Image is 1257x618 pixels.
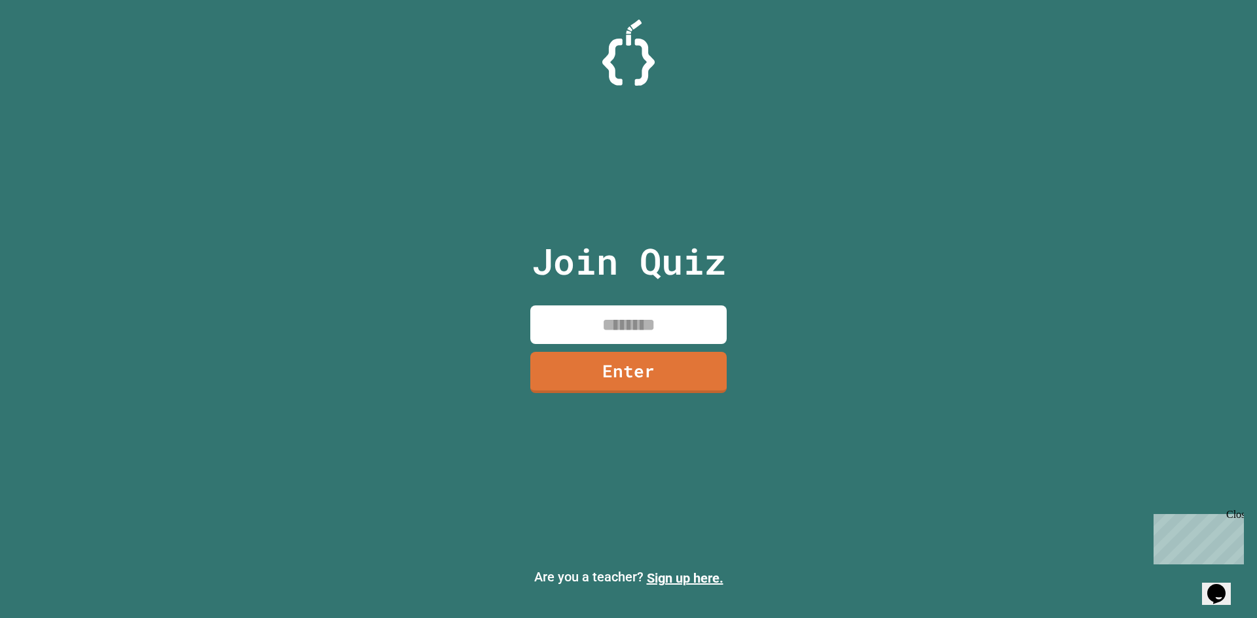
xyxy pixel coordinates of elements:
p: Join Quiz [532,234,726,288]
img: Logo.svg [602,20,655,86]
a: Enter [530,352,727,393]
iframe: chat widget [1202,566,1244,605]
a: Sign up here. [647,570,723,586]
iframe: chat widget [1148,509,1244,564]
div: Chat with us now!Close [5,5,90,83]
p: Are you a teacher? [10,567,1247,588]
